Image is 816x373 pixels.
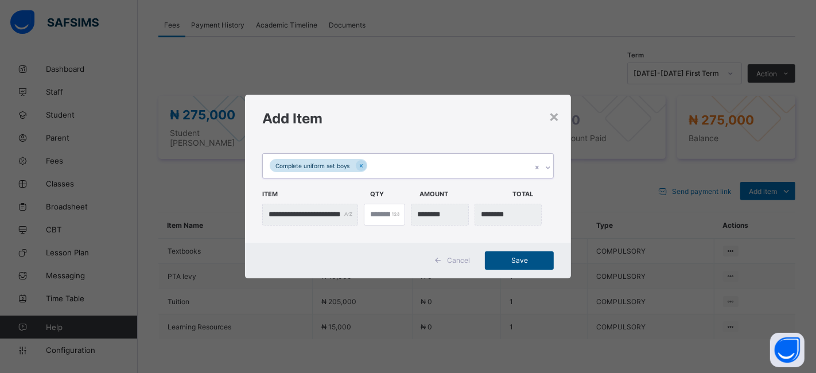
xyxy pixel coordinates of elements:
button: Open asap [770,333,805,367]
span: Qty [370,184,414,204]
span: Item [262,184,364,204]
div: × [549,106,559,126]
span: Save [494,256,545,265]
div: Complete uniform set boys [270,159,356,172]
span: Amount [419,184,507,204]
span: Cancel [447,256,470,265]
h1: Add Item [262,110,554,127]
span: Total [513,184,557,204]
